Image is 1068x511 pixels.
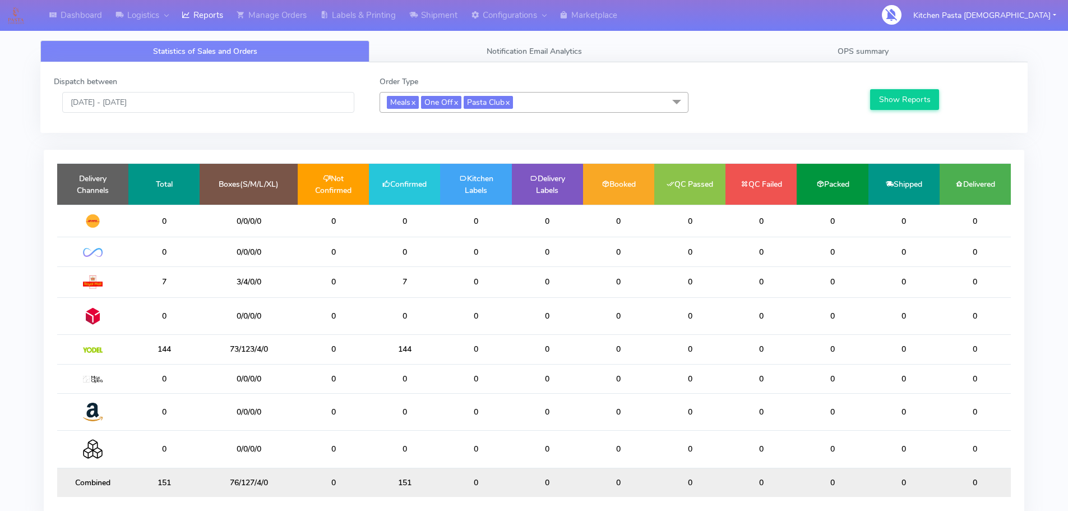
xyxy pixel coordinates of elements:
td: 0 [725,266,797,297]
td: 0 [440,431,511,468]
td: 0 [298,205,369,237]
td: 0 [298,297,369,334]
td: Combined [57,468,128,497]
td: 0 [725,364,797,393]
img: OnFleet [83,248,103,257]
td: 0 [583,205,654,237]
td: 0 [940,364,1011,393]
td: Booked [583,164,654,205]
span: Meals [387,96,419,109]
td: Delivered [940,164,1011,205]
td: 0 [440,335,511,364]
td: 0/0/0/0 [200,364,298,393]
td: 0 [440,364,511,393]
td: 0 [298,431,369,468]
td: 0 [128,297,200,334]
td: 0 [298,468,369,497]
td: 0 [654,364,725,393]
td: 0/0/0/0 [200,393,298,430]
span: Pasta Club [464,96,513,109]
td: 7 [369,266,440,297]
img: Yodel [83,347,103,353]
td: 0 [654,393,725,430]
td: Boxes(S/M/L/XL) [200,164,298,205]
img: DHL [83,214,103,228]
td: 0 [797,393,868,430]
td: 0 [583,468,654,497]
button: Kitchen Pasta [DEMOGRAPHIC_DATA] [905,4,1065,27]
ul: Tabs [40,40,1028,62]
td: 0 [725,431,797,468]
a: x [505,96,510,108]
img: Royal Mail [83,275,103,289]
td: 0 [654,237,725,266]
td: 0 [654,335,725,364]
td: 0 [868,205,940,237]
td: 0 [369,393,440,430]
td: 0 [868,237,940,266]
td: 0 [440,297,511,334]
img: DPD [83,306,103,326]
td: 0 [512,266,583,297]
img: Collection [83,439,103,459]
td: 0 [369,431,440,468]
span: Notification Email Analytics [487,46,582,57]
td: 0 [940,205,1011,237]
td: 0 [940,468,1011,497]
td: 0 [725,297,797,334]
td: 0 [298,237,369,266]
td: 0 [868,468,940,497]
td: 151 [369,468,440,497]
td: 0 [298,266,369,297]
td: 0 [298,393,369,430]
a: x [453,96,458,108]
td: 0 [868,297,940,334]
td: 0 [725,468,797,497]
td: 0/0/0/0 [200,237,298,266]
td: 0 [583,364,654,393]
td: QC Failed [725,164,797,205]
td: 0 [868,335,940,364]
td: 0 [654,266,725,297]
td: 73/123/4/0 [200,335,298,364]
td: 0 [940,335,1011,364]
td: 0 [583,237,654,266]
td: Kitchen Labels [440,164,511,205]
td: 0 [128,431,200,468]
td: 0 [369,237,440,266]
td: 0 [512,205,583,237]
td: 0 [797,431,868,468]
img: Amazon [83,402,103,422]
td: Delivery Labels [512,164,583,205]
td: 0 [298,364,369,393]
td: 0 [725,393,797,430]
label: Dispatch between [54,76,117,88]
td: 151 [128,468,200,497]
td: 0/0/0/0 [200,205,298,237]
td: 0 [440,205,511,237]
td: 0 [940,393,1011,430]
td: 0 [128,364,200,393]
td: QC Passed [654,164,725,205]
td: 144 [128,335,200,364]
td: 0 [440,266,511,297]
td: Confirmed [369,164,440,205]
td: 0 [583,297,654,334]
td: 0 [369,364,440,393]
label: Order Type [380,76,418,88]
td: 0 [797,364,868,393]
td: 0 [583,431,654,468]
td: 0 [128,205,200,237]
td: 0 [583,266,654,297]
td: 0 [797,335,868,364]
td: 0 [725,205,797,237]
td: 0 [583,335,654,364]
td: 0 [440,393,511,430]
td: 0 [654,297,725,334]
td: Total [128,164,200,205]
td: 0 [868,431,940,468]
td: 0 [440,468,511,497]
input: Pick the Daterange [62,92,354,113]
td: 0 [512,364,583,393]
td: 0 [128,393,200,430]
